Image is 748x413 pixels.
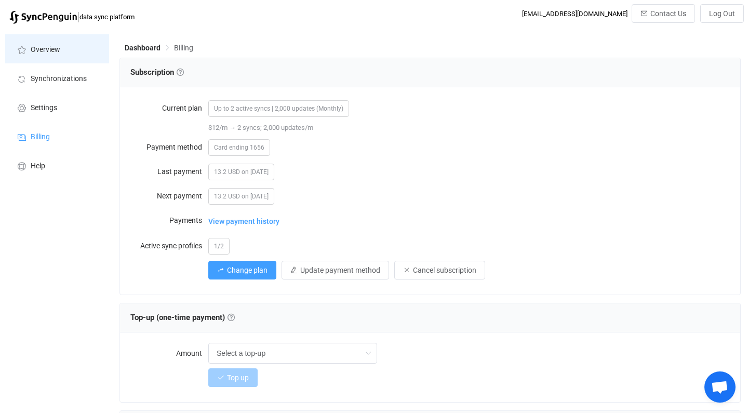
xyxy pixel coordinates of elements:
span: Subscription [130,68,184,77]
label: Payments [130,210,208,231]
button: Change plan [208,261,276,279]
span: 13.2 USD on [DATE] [208,188,274,205]
label: Active sync profiles [130,235,208,256]
span: $12/m → 2 syncs; 2,000 updates/m [208,124,313,131]
span: | [77,9,79,24]
input: Select a top-up [208,343,377,364]
button: Contact Us [632,4,695,23]
span: Log Out [709,9,735,18]
button: Cancel subscription [394,261,485,279]
a: Settings [5,92,109,122]
span: Billing [174,44,193,52]
label: Current plan [130,98,208,118]
a: Overview [5,34,109,63]
a: Synchronizations [5,63,109,92]
span: Synchronizations [31,75,87,83]
span: data sync platform [79,13,135,21]
span: Help [31,162,45,170]
label: Payment method [130,137,208,157]
label: Amount [130,343,208,364]
span: 13.2 USD on [DATE] [208,164,274,180]
span: Overview [31,46,60,54]
label: Next payment [130,185,208,206]
span: Dashboard [125,44,161,52]
button: Top up [208,368,258,387]
button: Log Out [700,4,744,23]
span: Card ending 1656 [208,139,270,156]
div: Breadcrumb [125,44,193,51]
div: [EMAIL_ADDRESS][DOMAIN_NAME] [522,10,627,18]
span: Change plan [227,266,268,274]
span: Update payment method [300,266,380,274]
span: View payment history [208,211,279,232]
a: |data sync platform [9,9,135,24]
span: Top up [227,374,249,382]
a: Help [5,151,109,180]
span: 1/2 [208,238,230,255]
span: Top-up (one-time payment) [130,313,235,322]
span: Cancel subscription [413,266,476,274]
label: Last payment [130,161,208,182]
a: Billing [5,122,109,151]
span: Contact Us [650,9,686,18]
span: Billing [31,133,50,141]
span: Settings [31,104,57,112]
div: Open chat [704,371,736,403]
button: Update payment method [282,261,389,279]
span: Up to 2 active syncs | 2,000 updates (Monthly) [208,100,349,117]
img: syncpenguin.svg [9,11,77,24]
